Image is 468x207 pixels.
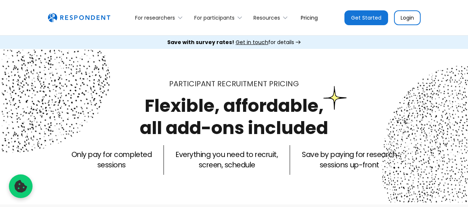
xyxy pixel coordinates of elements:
[236,39,268,46] span: Get in touch
[249,9,295,26] div: Resources
[176,150,278,170] p: Everything you need to recruit, screen, schedule
[295,9,324,26] a: Pricing
[48,13,110,23] img: Untitled UI logotext
[167,39,234,46] strong: Save with survey rates!
[140,93,328,140] h1: Flexible, affordable, all add-ons included
[48,13,110,23] a: home
[135,14,175,21] div: For researchers
[190,9,249,26] div: For participants
[253,14,280,21] div: Resources
[167,39,294,46] div: for details
[169,79,267,89] span: Participant recruitment
[269,79,299,89] span: PRICING
[131,9,190,26] div: For researchers
[344,10,388,25] a: Get Started
[394,10,421,25] a: Login
[71,150,152,170] p: Only pay for completed sessions
[302,150,397,170] p: Save by paying for research sessions up-front
[194,14,235,21] div: For participants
